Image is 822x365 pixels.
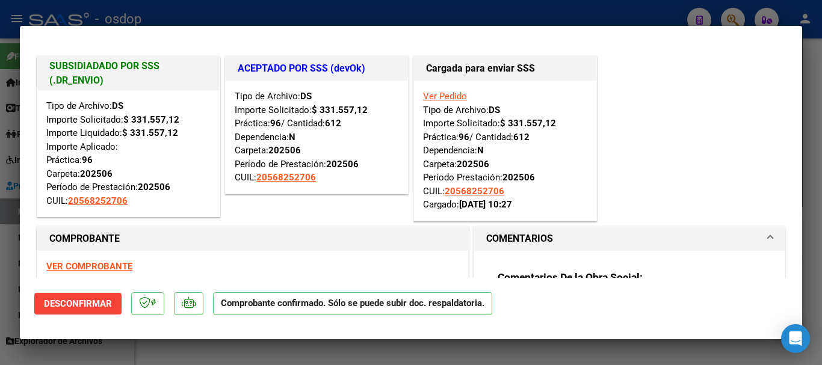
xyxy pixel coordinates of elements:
span: 20568252706 [68,195,128,206]
strong: 202506 [80,168,113,179]
h1: SUBSIDIADADO POR SSS (.DR_ENVIO) [49,59,208,88]
strong: 202506 [457,159,489,170]
a: VER COMPROBANTE [46,261,132,272]
span: 20568252706 [445,186,504,197]
strong: [DATE] 10:27 [459,199,512,210]
div: Tipo de Archivo: Importe Solicitado: Práctica: / Cantidad: Dependencia: Carpeta: Período de Prest... [235,90,399,185]
a: Ver Pedido [423,91,467,102]
strong: 96 [459,132,469,143]
button: Desconfirmar [34,293,122,314]
strong: DS [112,100,123,111]
strong: COMPROBANTE [49,233,120,244]
strong: 202506 [326,159,359,170]
strong: DS [300,91,312,102]
strong: N [477,145,484,156]
h1: COMENTARIOS [486,232,553,246]
strong: N [289,132,295,143]
strong: $ 331.557,12 [312,105,368,115]
div: Tipo de Archivo: Importe Solicitado: Importe Liquidado: Importe Aplicado: Práctica: Carpeta: Perí... [46,99,211,207]
h1: Cargada para enviar SSS [426,61,584,76]
strong: $ 331.557,12 [123,114,179,125]
strong: 96 [82,155,93,165]
strong: Comentarios De la Obra Social: [498,271,643,283]
span: 20568252706 [256,172,316,183]
strong: 202506 [268,145,301,156]
strong: 96 [270,118,281,129]
strong: 202506 [502,172,535,183]
strong: 612 [513,132,530,143]
p: Comprobante confirmado. Sólo se puede subir doc. respaldatoria. [213,292,492,316]
strong: DS [489,105,500,115]
strong: 202506 [138,182,170,192]
div: Tipo de Archivo: Importe Solicitado: Práctica: / Cantidad: Dependencia: Carpeta: Período Prestaci... [423,90,587,212]
strong: $ 331.557,12 [500,118,556,129]
strong: $ 331.557,12 [122,127,178,138]
span: Desconfirmar [44,298,112,309]
div: Open Intercom Messenger [781,324,810,353]
mat-expansion-panel-header: COMENTARIOS [474,227,785,251]
strong: 612 [325,118,341,129]
h1: ACEPTADO POR SSS (devOk) [238,61,396,76]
